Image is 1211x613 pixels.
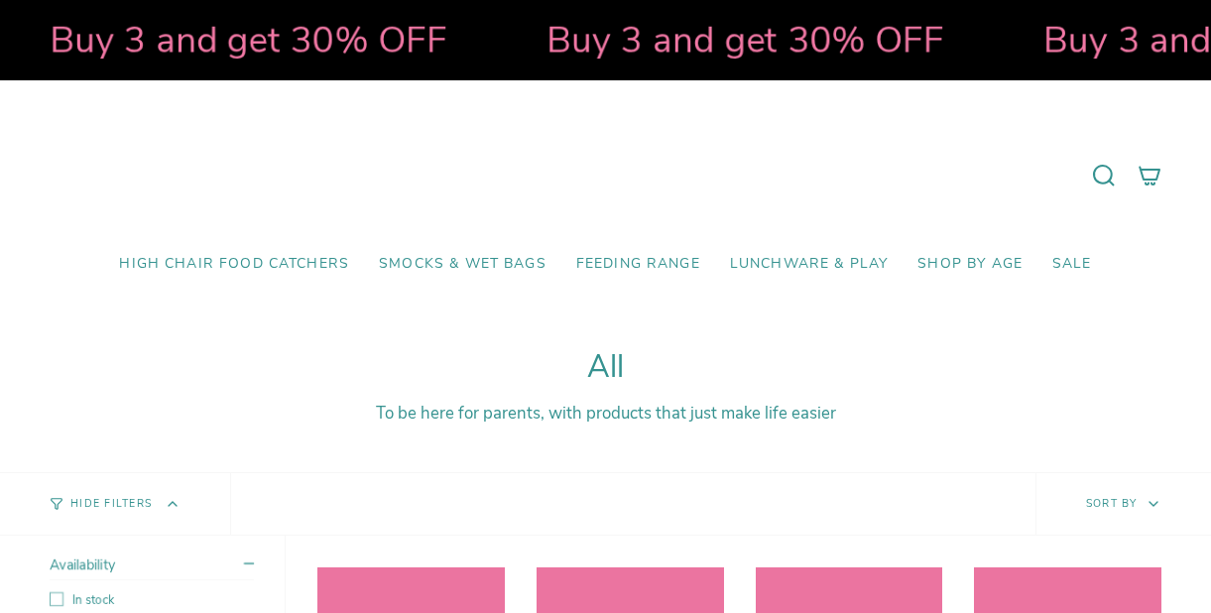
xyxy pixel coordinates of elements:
[50,555,115,574] span: Availability
[730,256,888,273] span: Lunchware & Play
[50,349,1161,386] h1: All
[119,256,349,273] span: High Chair Food Catchers
[376,402,836,425] span: To be here for parents, with products that just make life easier
[715,241,903,288] a: Lunchware & Play
[903,241,1037,288] a: Shop by Age
[364,241,561,288] a: Smocks & Wet Bags
[576,256,700,273] span: Feeding Range
[104,241,364,288] a: High Chair Food Catchers
[50,555,254,580] summary: Availability
[379,256,546,273] span: Smocks & Wet Bags
[37,15,434,64] strong: Buy 3 and get 30% OFF
[70,499,152,510] span: Hide Filters
[1035,473,1211,535] button: Sort by
[561,241,715,288] a: Feeding Range
[1086,496,1138,511] span: Sort by
[534,15,931,64] strong: Buy 3 and get 30% OFF
[1052,256,1092,273] span: SALE
[434,110,777,241] a: Mumma’s Little Helpers
[50,592,254,608] label: In stock
[917,256,1023,273] span: Shop by Age
[1037,241,1107,288] a: SALE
